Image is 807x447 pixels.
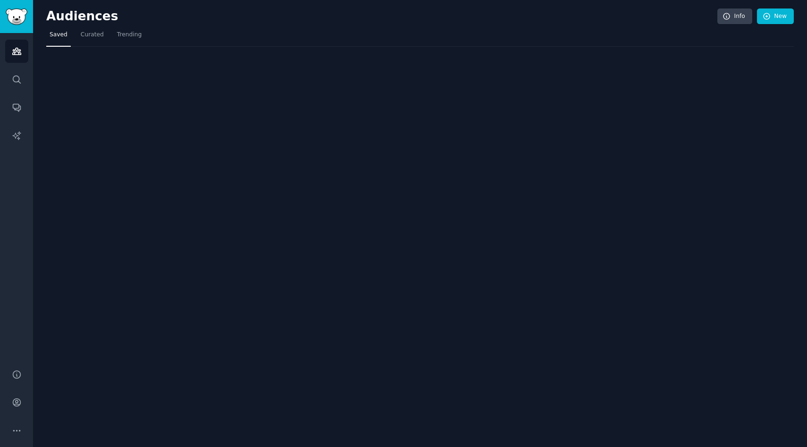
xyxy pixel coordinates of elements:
a: Trending [114,27,145,47]
span: Saved [50,31,67,39]
span: Curated [81,31,104,39]
a: Info [717,8,752,25]
a: New [757,8,794,25]
span: Trending [117,31,142,39]
a: Saved [46,27,71,47]
h2: Audiences [46,9,717,24]
img: GummySearch logo [6,8,27,25]
a: Curated [77,27,107,47]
